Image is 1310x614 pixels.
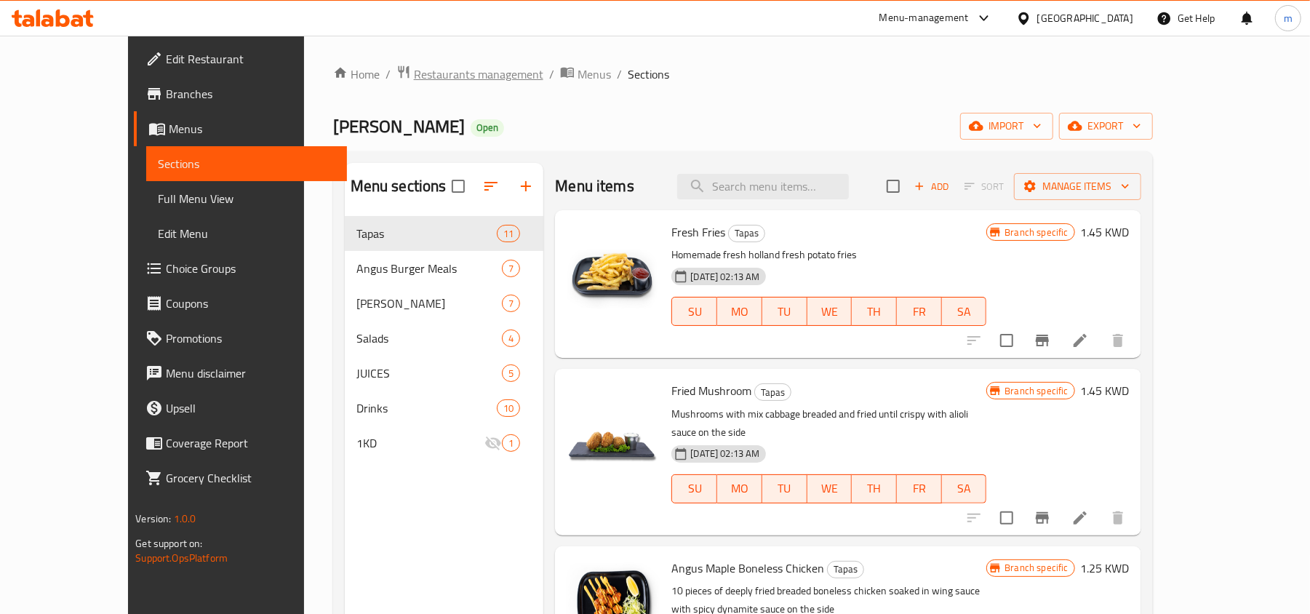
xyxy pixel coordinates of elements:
[728,225,765,242] div: Tapas
[166,50,335,68] span: Edit Restaurant
[386,65,391,83] li: /
[345,286,544,321] div: [PERSON_NAME]7
[1071,509,1089,527] a: Edit menu item
[471,121,504,134] span: Open
[879,9,969,27] div: Menu-management
[135,509,171,528] span: Version:
[897,474,942,503] button: FR
[166,85,335,103] span: Branches
[1081,558,1130,578] h6: 1.25 KWD
[723,478,756,499] span: MO
[1026,178,1130,196] span: Manage items
[717,474,762,503] button: MO
[158,155,335,172] span: Sections
[134,41,347,76] a: Edit Restaurant
[723,301,756,322] span: MO
[356,364,503,382] div: JUICES
[955,175,1014,198] span: Select section first
[146,181,347,216] a: Full Menu View
[972,117,1042,135] span: import
[134,286,347,321] a: Coupons
[134,76,347,111] a: Branches
[827,561,864,578] div: Tapas
[684,270,765,284] span: [DATE] 02:13 AM
[991,325,1022,356] span: Select to update
[135,534,202,553] span: Get support on:
[134,321,347,356] a: Promotions
[717,297,762,326] button: MO
[356,330,503,347] span: Salads
[768,478,802,499] span: TU
[555,175,634,197] h2: Menu items
[166,469,335,487] span: Grocery Checklist
[396,65,543,84] a: Restaurants management
[345,210,544,466] nav: Menu sections
[1037,10,1133,26] div: [GEOGRAPHIC_DATA]
[356,434,485,452] span: 1KD
[166,364,335,382] span: Menu disclaimer
[503,332,519,346] span: 4
[852,297,897,326] button: TH
[166,295,335,312] span: Coupons
[999,226,1074,239] span: Branch specific
[567,222,660,315] img: Fresh Fries
[169,120,335,137] span: Menus
[345,321,544,356] div: Salads4
[356,399,497,417] div: Drinks
[1025,501,1060,535] button: Branch-specific-item
[166,330,335,347] span: Promotions
[502,330,520,347] div: items
[729,225,764,242] span: Tapas
[671,246,986,264] p: Homemade fresh holland fresh potato fries
[1284,10,1293,26] span: m
[878,171,908,202] span: Select section
[1059,113,1153,140] button: export
[813,478,847,499] span: WE
[333,65,1153,84] nav: breadcrumb
[852,474,897,503] button: TH
[502,434,520,452] div: items
[999,384,1074,398] span: Branch specific
[755,384,791,401] span: Tapas
[356,225,497,242] div: Tapas
[1101,323,1135,358] button: delete
[498,227,519,241] span: 11
[134,356,347,391] a: Menu disclaimer
[903,478,936,499] span: FR
[146,146,347,181] a: Sections
[912,178,951,195] span: Add
[628,65,669,83] span: Sections
[134,426,347,460] a: Coverage Report
[1014,173,1141,200] button: Manage items
[671,405,986,442] p: Mushrooms with mix cabbage breaded and fried until crispy with alioli sauce on the side
[960,113,1053,140] button: import
[908,175,955,198] button: Add
[828,561,863,578] span: Tapas
[443,171,474,202] span: Select all sections
[502,295,520,312] div: items
[999,561,1074,575] span: Branch specific
[948,478,981,499] span: SA
[345,356,544,391] div: JUICES5
[671,380,751,402] span: Fried Mushroom
[503,436,519,450] span: 1
[414,65,543,83] span: Restaurants management
[158,190,335,207] span: Full Menu View
[356,260,503,277] div: Angus Burger Meals
[908,175,955,198] span: Add item
[903,301,936,322] span: FR
[166,399,335,417] span: Upsell
[754,383,791,401] div: Tapas
[497,225,520,242] div: items
[502,364,520,382] div: items
[498,402,519,415] span: 10
[991,503,1022,533] span: Select to update
[1081,380,1130,401] h6: 1.45 KWD
[671,557,824,579] span: Angus Maple Boneless Chicken
[1101,501,1135,535] button: delete
[567,380,660,474] img: Fried Mushroom
[677,174,849,199] input: search
[678,478,711,499] span: SU
[333,65,380,83] a: Home
[333,110,465,143] span: [PERSON_NAME]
